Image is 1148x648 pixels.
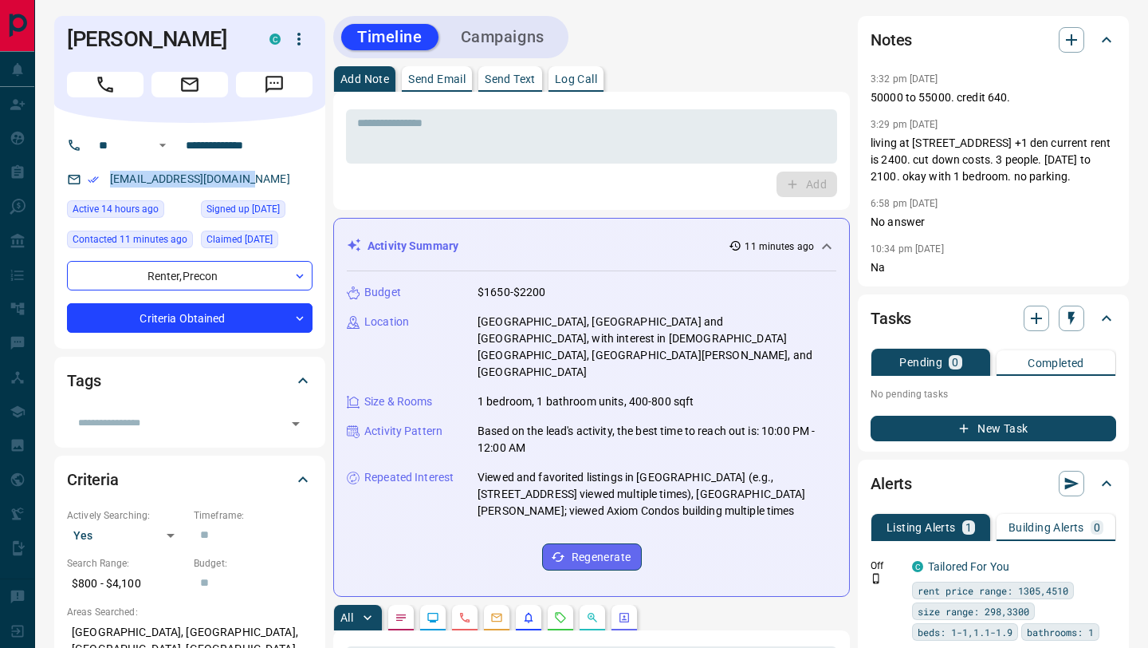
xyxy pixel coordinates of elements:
[478,314,836,381] p: [GEOGRAPHIC_DATA], [GEOGRAPHIC_DATA] and [GEOGRAPHIC_DATA], with interest in [DEMOGRAPHIC_DATA][G...
[67,556,186,571] p: Search Range:
[871,573,882,584] svg: Push Notification Only
[887,522,956,533] p: Listing Alerts
[88,174,99,185] svg: Email Verified
[871,21,1116,59] div: Notes
[965,522,972,533] p: 1
[928,560,1009,573] a: Tailored For You
[201,231,313,253] div: Mon Mar 03 2025
[1008,522,1084,533] p: Building Alerts
[478,469,836,520] p: Viewed and favorited listings in [GEOGRAPHIC_DATA] (e.g., [STREET_ADDRESS] viewed multiple times)...
[206,231,273,247] span: Claimed [DATE]
[912,561,923,572] div: condos.ca
[1028,358,1084,369] p: Completed
[918,603,1029,619] span: size range: 298,3300
[368,238,458,255] p: Activity Summary
[918,624,1012,640] span: beds: 1-1,1.1-1.9
[490,611,503,624] svg: Emails
[67,362,313,400] div: Tags
[427,611,439,624] svg: Lead Browsing Activity
[110,172,290,185] a: [EMAIL_ADDRESS][DOMAIN_NAME]
[871,416,1116,441] button: New Task
[871,306,911,331] h2: Tasks
[478,284,545,301] p: $1650-$2200
[871,73,938,85] p: 3:32 pm [DATE]
[73,201,159,217] span: Active 14 hours ago
[871,198,938,209] p: 6:58 pm [DATE]
[871,214,1116,231] p: No answer
[918,583,1068,599] span: rent price range: 1305,4510
[871,89,1116,106] p: 50000 to 55000. credit 640.
[67,460,313,499] div: Criteria
[67,261,313,290] div: Renter , Precon
[586,611,599,624] svg: Opportunities
[395,611,407,624] svg: Notes
[194,508,313,523] p: Timeframe:
[871,27,912,53] h2: Notes
[269,34,281,45] div: condos.ca
[1094,522,1100,533] p: 0
[364,314,409,330] p: Location
[67,508,186,523] p: Actively Searching:
[73,231,187,247] span: Contacted 11 minutes ago
[67,523,186,548] div: Yes
[347,231,836,261] div: Activity Summary11 minutes ago
[871,464,1116,503] div: Alerts
[341,24,438,50] button: Timeline
[408,73,466,85] p: Send Email
[899,357,942,368] p: Pending
[151,72,228,97] span: Email
[201,200,313,223] div: Sat Mar 01 2025
[364,423,442,440] p: Activity Pattern
[871,299,1116,338] div: Tasks
[67,605,313,619] p: Areas Searched:
[206,201,280,217] span: Signed up [DATE]
[364,469,454,486] p: Repeated Interest
[194,556,313,571] p: Budget:
[555,73,597,85] p: Log Call
[871,382,1116,406] p: No pending tasks
[67,303,313,333] div: Criteria Obtained
[67,467,119,492] h2: Criteria
[871,259,1116,276] p: Na
[364,393,433,410] p: Size & Rooms
[67,231,193,253] div: Tue Sep 16 2025
[67,368,100,393] h2: Tags
[364,284,401,301] p: Budget
[67,26,246,52] h1: [PERSON_NAME]
[485,73,536,85] p: Send Text
[67,200,193,223] div: Tue Sep 16 2025
[236,72,313,97] span: Message
[153,136,172,155] button: Open
[340,73,389,85] p: Add Note
[871,243,944,255] p: 10:34 pm [DATE]
[67,72,143,97] span: Call
[952,357,958,368] p: 0
[340,612,353,623] p: All
[542,543,642,571] button: Regenerate
[67,571,186,597] p: $800 - $4,100
[522,611,535,624] svg: Listing Alerts
[1027,624,1094,640] span: bathrooms: 1
[871,135,1116,185] p: living at [STREET_ADDRESS] +1 den current rent is 2400. cut down costs. 3 people. [DATE] to 2100....
[745,239,814,254] p: 11 minutes ago
[871,559,902,573] p: Off
[478,423,836,456] p: Based on the lead's activity, the best time to reach out is: 10:00 PM - 12:00 AM
[285,413,307,435] button: Open
[871,119,938,130] p: 3:29 pm [DATE]
[445,24,560,50] button: Campaigns
[618,611,631,624] svg: Agent Actions
[554,611,567,624] svg: Requests
[871,471,912,496] h2: Alerts
[478,393,694,410] p: 1 bedroom, 1 bathroom units, 400-800 sqft
[458,611,471,624] svg: Calls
